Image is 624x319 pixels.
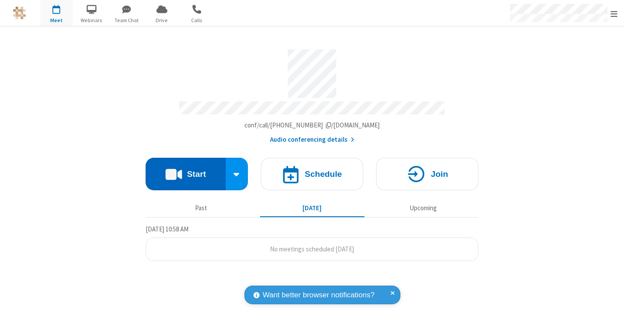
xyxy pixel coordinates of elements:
[260,200,364,216] button: [DATE]
[146,158,226,190] button: Start
[270,135,354,145] button: Audio conferencing details
[149,200,253,216] button: Past
[226,158,248,190] div: Start conference options
[13,7,26,20] img: QA Selenium DO NOT DELETE OR CHANGE
[431,170,448,178] h4: Join
[75,16,108,24] span: Webinars
[270,245,354,253] span: No meetings scheduled [DATE]
[110,16,143,24] span: Team Chat
[261,158,363,190] button: Schedule
[305,170,342,178] h4: Schedule
[146,225,188,233] span: [DATE] 10:58 AM
[146,224,478,261] section: Today's Meetings
[187,170,206,178] h4: Start
[376,158,478,190] button: Join
[602,296,617,313] iframe: Chat
[40,16,73,24] span: Meet
[146,16,178,24] span: Drive
[181,16,213,24] span: Calls
[244,120,380,130] button: Copy my meeting room linkCopy my meeting room link
[371,200,475,216] button: Upcoming
[244,121,380,129] span: Copy my meeting room link
[146,43,478,145] section: Account details
[263,290,374,301] span: Want better browser notifications?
